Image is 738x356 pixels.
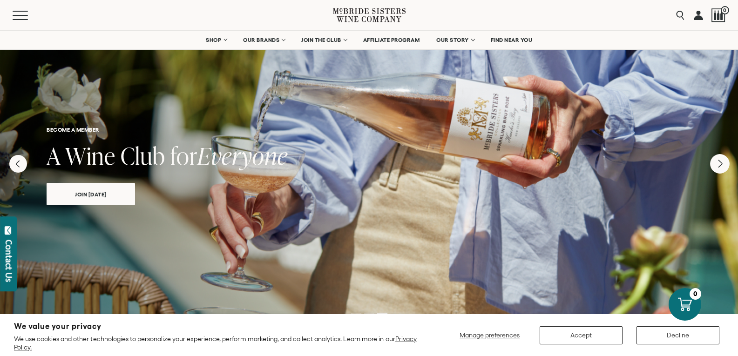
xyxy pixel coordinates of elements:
button: Next [710,154,730,174]
a: OUR STORY [430,31,480,49]
a: OUR BRANDS [237,31,291,49]
a: join [DATE] [47,183,135,205]
span: SHOP [206,37,222,43]
span: Manage preferences [460,331,520,339]
button: Accept [540,326,623,344]
button: Decline [636,326,719,344]
span: OUR BRANDS [243,37,279,43]
li: Page dot 2 [364,313,374,314]
a: JOIN THE CLUB [295,31,352,49]
span: FIND NEAR YOU [491,37,533,43]
span: A Wine Club for [47,140,197,172]
li: Page dot 1 [351,313,361,314]
button: Mobile Menu Trigger [13,11,46,20]
span: OUR STORY [436,37,469,43]
button: Manage preferences [454,326,526,344]
a: SHOP [200,31,232,49]
a: FIND NEAR YOU [485,31,539,49]
a: Privacy Policy. [14,335,417,351]
li: Page dot 3 [377,313,387,314]
a: AFFILIATE PROGRAM [357,31,426,49]
p: We use cookies and other technologies to personalize your experience, perform marketing, and coll... [14,335,419,351]
span: JOIN THE CLUB [301,37,341,43]
button: Previous [9,155,27,173]
h2: We value your privacy [14,322,419,330]
span: Everyone [197,140,288,172]
span: join [DATE] [59,189,123,200]
h6: become a member [47,127,691,133]
span: 0 [721,6,729,14]
div: Contact Us [4,240,14,282]
span: AFFILIATE PROGRAM [363,37,420,43]
div: 0 [690,288,701,300]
